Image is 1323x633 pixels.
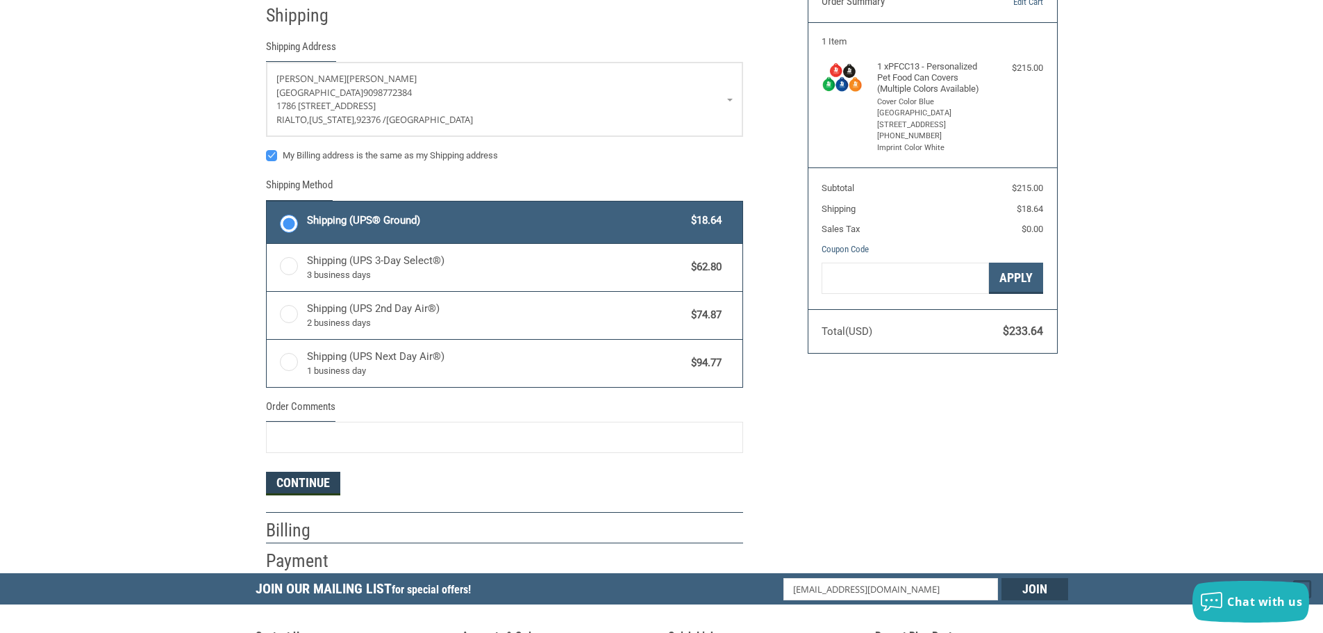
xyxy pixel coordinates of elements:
[822,204,856,214] span: Shipping
[1017,204,1043,214] span: $18.64
[822,36,1043,47] h3: 1 Item
[822,263,989,294] input: Gift Certificate or Coupon Code
[307,349,685,378] span: Shipping (UPS Next Day Air®)
[822,325,872,338] span: Total (USD)
[307,253,685,282] span: Shipping (UPS 3-Day Select®)
[822,244,869,254] a: Coupon Code
[1022,224,1043,234] span: $0.00
[307,213,685,229] span: Shipping (UPS® Ground)
[877,108,985,142] li: [GEOGRAPHIC_DATA] [STREET_ADDRESS] [PHONE_NUMBER]
[307,364,685,378] span: 1 business day
[386,113,473,126] span: [GEOGRAPHIC_DATA]
[685,259,722,275] span: $62.80
[276,99,376,112] span: 1786 [STREET_ADDRESS]
[822,224,860,234] span: Sales Tax
[266,550,347,573] h2: Payment
[877,142,985,154] li: Imprint Color White
[783,578,998,600] input: Email
[307,268,685,282] span: 3 business days
[266,177,333,200] legend: Shipping Method
[347,72,417,85] span: [PERSON_NAME]
[685,355,722,371] span: $94.77
[266,150,743,161] label: My Billing address is the same as my Shipping address
[356,113,386,126] span: 92376 /
[988,61,1043,75] div: $215.00
[1227,594,1302,609] span: Chat with us
[266,39,336,62] legend: Shipping Address
[266,472,340,495] button: Continue
[822,183,854,193] span: Subtotal
[266,519,347,542] h2: Billing
[877,61,985,95] h4: 1 x PFCC13 - Personalized Pet Food Can Covers (Multiple Colors Available)
[1012,183,1043,193] span: $215.00
[266,399,335,422] legend: Order Comments
[307,301,685,330] span: Shipping (UPS 2nd Day Air®)
[1003,324,1043,338] span: $233.64
[256,573,478,609] h5: Join Our Mailing List
[276,86,363,99] span: [GEOGRAPHIC_DATA]
[1001,578,1068,600] input: Join
[363,86,412,99] span: 9098772384
[276,113,309,126] span: RIALTO,
[266,4,347,27] h2: Shipping
[392,583,471,596] span: for special offers!
[877,97,985,108] li: Cover Color Blue
[1192,581,1309,623] button: Chat with us
[267,63,742,136] a: Enter or select a different address
[685,213,722,229] span: $18.64
[685,307,722,323] span: $74.87
[309,113,356,126] span: [US_STATE],
[276,72,347,85] span: [PERSON_NAME]
[989,263,1043,294] button: Apply
[307,316,685,330] span: 2 business days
